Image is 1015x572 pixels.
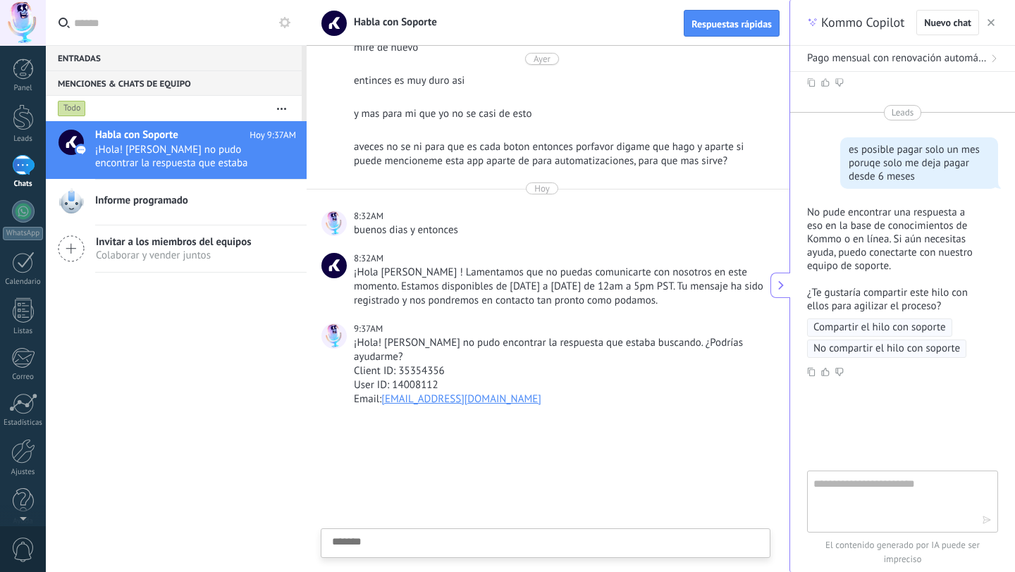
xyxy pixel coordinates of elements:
[46,121,307,179] a: Habla con Soporte Hoy 9:37AM ¡Hola! [PERSON_NAME] no pudo encontrar la respuesta que estaba busca...
[96,249,252,262] span: Colaborar y vender juntos
[321,211,347,236] span: Mateo
[58,100,86,117] div: Todo
[807,51,987,66] span: Pago mensual con renovación automática no disponible
[95,143,269,170] span: ¡Hola! [PERSON_NAME] no pudo encontrar la respuesta que estaba buscando. ¿Podrías ayudarme? Clien...
[354,74,768,88] div: entinces es muy duro asi
[354,107,768,121] div: y mas para mi que yo no se casi de esto
[691,19,772,29] span: Respuestas rápidas
[354,392,768,406] div: Email:
[821,14,904,31] span: Kommo Copilot
[924,18,971,27] span: Nuevo chat
[354,364,768,378] div: Client ID: 35354356
[807,340,966,358] button: No compartir el hilo con soporte
[3,227,43,240] div: WhatsApp
[354,336,768,364] div: ¡Hola! [PERSON_NAME] no pudo encontrar la respuesta que estaba buscando. ¿Podrías ayudarme?
[345,15,437,29] span: Habla con Soporte
[354,322,386,336] div: 9:37AM
[3,278,44,287] div: Calendario
[790,46,1015,72] button: Pago mensual con renovación automática no disponible
[849,143,990,183] div: es posible pagar solo un mes poruqe solo me deja pagar desde 6 meses
[3,468,44,477] div: Ajustes
[3,180,44,189] div: Chats
[807,206,981,273] p: No pude encontrar una respuesta a eso en la base de conocimientos de Kommo o en línea. Si aún nec...
[250,128,296,142] span: Hoy 9:37AM
[95,128,178,142] span: Habla con Soporte
[807,538,998,566] span: El contenido generado por IA puede ser impreciso
[354,140,768,168] div: aveces no se ni para que es cada boton entonces porfavor digame que hago y aparte si puede mencio...
[3,373,44,382] div: Correo
[3,418,44,428] div: Estadísticas
[3,327,44,336] div: Listas
[807,286,981,313] p: ¿Te gustaría compartir este hilo con ellos para agilizar el proceso?
[813,321,946,335] span: Compartir el hilo con soporte
[321,253,347,278] span: Habla con Soporte
[354,209,386,223] div: 8:32AM
[813,342,960,356] span: No compartir el hilo con soporte
[916,10,979,35] button: Nuevo chat
[95,194,188,208] span: Informe programado
[354,41,768,55] div: mire de nuevo
[354,223,768,237] div: buenos dias y entonces
[807,318,952,337] button: Compartir el hilo con soporte
[46,45,302,70] div: Entradas
[46,70,302,96] div: Menciones & Chats de equipo
[46,180,307,225] a: Informe programado
[534,53,550,65] div: Ayer
[321,323,347,349] span: Mateo
[3,84,44,93] div: Panel
[684,10,780,37] button: Respuestas rápidas
[354,266,768,308] div: ¡Hola [PERSON_NAME] ! Lamentamos que no puedas comunicarte con nosotros en este momento. Estamos ...
[892,106,914,120] span: Leads
[96,235,252,249] span: Invitar a los miembros del equipos
[354,378,768,392] div: User ID: 14008112
[381,392,541,406] a: [EMAIL_ADDRESS][DOMAIN_NAME]
[266,96,297,121] button: Más
[534,182,550,194] div: Hoy
[3,135,44,144] div: Leads
[354,251,386,266] div: 8:32AM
